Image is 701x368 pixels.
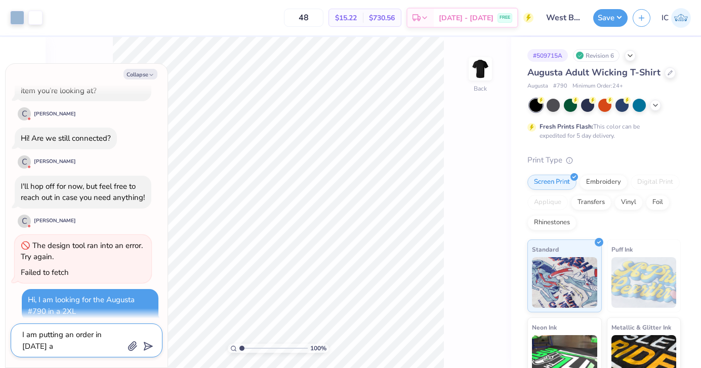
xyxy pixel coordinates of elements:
[572,82,623,91] span: Minimum Order: 24 +
[527,175,576,190] div: Screen Print
[21,133,111,143] div: Hi! Are we still connected?
[527,154,681,166] div: Print Type
[573,49,620,62] div: Revision 6
[553,82,567,91] span: # 790
[310,344,326,353] span: 100 %
[18,215,31,228] div: C
[34,158,76,166] div: [PERSON_NAME]
[474,84,487,93] div: Back
[284,9,323,27] input: – –
[580,175,628,190] div: Embroidery
[500,14,510,21] span: FREE
[470,59,490,79] img: Back
[335,13,357,23] span: $15.22
[540,122,664,140] div: This color can be expedited for 5 day delivery.
[21,328,124,353] textarea: I am putting an order in [DATE] an
[527,195,568,210] div: Applique
[18,107,31,120] div: C
[34,110,76,118] div: [PERSON_NAME]
[611,322,671,333] span: Metallic & Glitter Ink
[671,8,691,28] img: Isabella Cahill
[123,69,157,79] button: Collapse
[532,322,557,333] span: Neon Ink
[21,181,145,203] div: I'll hop off for now, but feel free to reach out in case you need anything!
[439,13,493,23] span: [DATE] - [DATE]
[21,267,69,277] div: Failed to fetch
[369,13,395,23] span: $730.56
[540,122,593,131] strong: Fresh Prints Flash:
[527,82,548,91] span: Augusta
[18,155,31,169] div: C
[593,9,628,27] button: Save
[532,244,559,255] span: Standard
[662,8,691,28] a: IC
[571,195,611,210] div: Transfers
[34,217,76,225] div: [PERSON_NAME]
[527,215,576,230] div: Rhinestones
[646,195,670,210] div: Foil
[527,66,661,78] span: Augusta Adult Wicking T-Shirt
[21,74,140,96] div: Can you let me know what specific item you’re looking at?
[631,175,680,190] div: Digital Print
[614,195,643,210] div: Vinyl
[539,8,588,28] input: Untitled Design
[662,12,669,24] span: IC
[28,295,135,316] div: Hi, I am looking for the Augusta #790 in a 2XL
[611,257,677,308] img: Puff Ink
[611,244,633,255] span: Puff Ink
[21,240,143,262] div: The design tool ran into an error. Try again.
[527,49,568,62] div: # 509715A
[532,257,597,308] img: Standard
